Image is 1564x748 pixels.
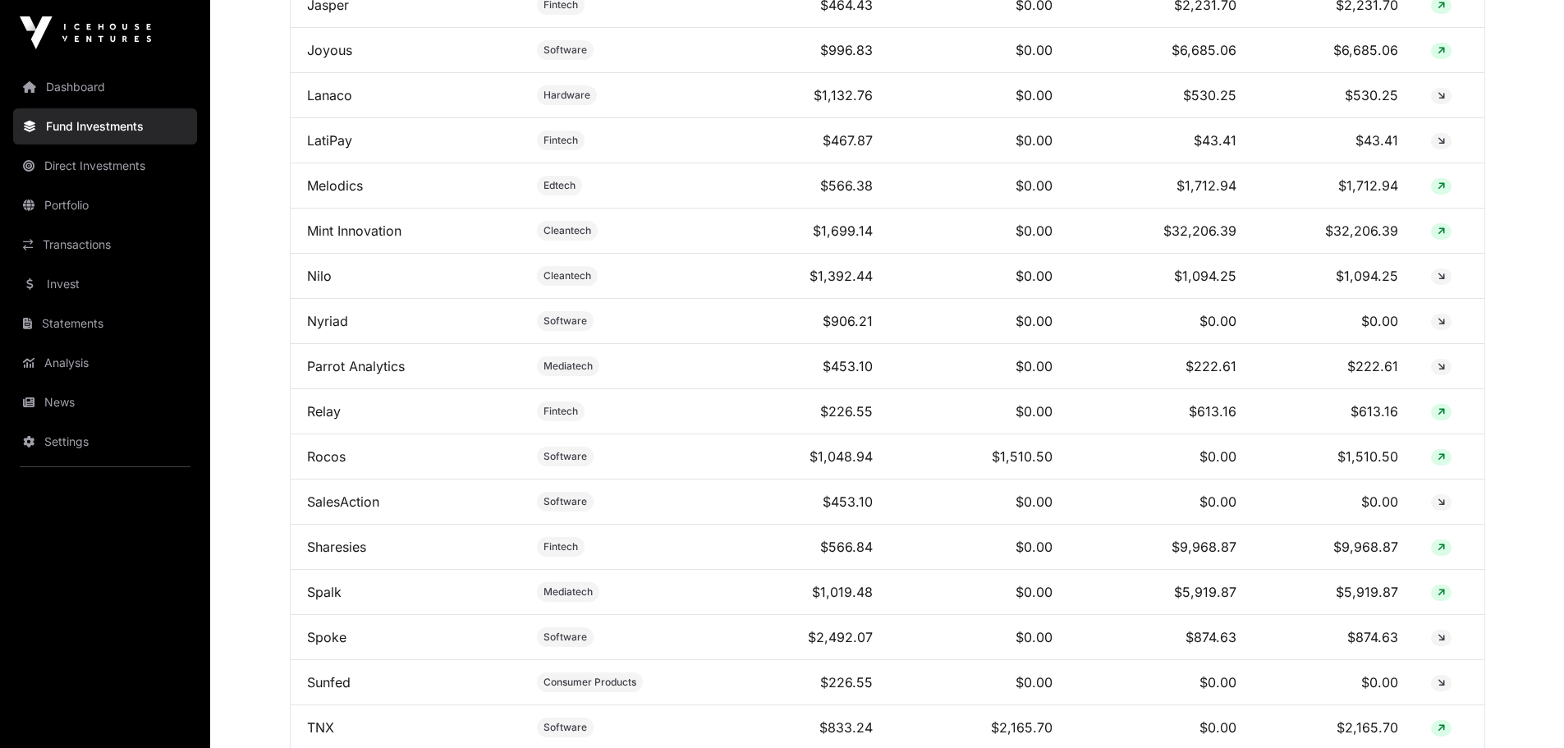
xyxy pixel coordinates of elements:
span: Hardware [544,89,590,102]
td: $613.16 [1253,389,1415,434]
td: $874.63 [1069,615,1253,660]
td: $0.00 [889,28,1069,73]
span: Fintech [544,134,578,147]
td: $0.00 [889,570,1069,615]
a: Direct Investments [13,148,197,184]
a: SalesAction [307,493,379,510]
td: $32,206.39 [1069,209,1253,254]
td: $1,094.25 [1253,254,1415,299]
td: $0.00 [889,615,1069,660]
td: $1,132.76 [696,73,889,118]
td: $1,510.50 [889,434,1069,480]
a: Statements [13,305,197,342]
td: $43.41 [1069,118,1253,163]
a: Relay [307,403,341,420]
span: Edtech [544,179,576,192]
td: $1,712.94 [1069,163,1253,209]
td: $530.25 [1069,73,1253,118]
a: Sunfed [307,674,351,691]
a: Fund Investments [13,108,197,145]
td: $0.00 [889,344,1069,389]
td: $0.00 [889,118,1069,163]
iframe: Chat Widget [1482,669,1564,748]
a: TNX [307,719,334,736]
td: $0.00 [889,660,1069,705]
a: Nilo [307,268,332,284]
td: $0.00 [889,163,1069,209]
td: $0.00 [889,389,1069,434]
td: $1,019.48 [696,570,889,615]
td: $222.61 [1253,344,1415,389]
span: Cleantech [544,269,591,282]
td: $566.84 [696,525,889,570]
span: Consumer Products [544,676,636,689]
a: Dashboard [13,69,197,105]
a: Portfolio [13,187,197,223]
td: $1,712.94 [1253,163,1415,209]
td: $0.00 [889,299,1069,344]
td: $0.00 [1069,434,1253,480]
td: $0.00 [1253,480,1415,525]
td: $0.00 [1253,660,1415,705]
td: $5,919.87 [1069,570,1253,615]
td: $43.41 [1253,118,1415,163]
span: Fintech [544,540,578,553]
td: $467.87 [696,118,889,163]
a: Rocos [307,448,346,465]
a: Melodics [307,177,363,194]
a: Transactions [13,227,197,263]
a: Spalk [307,584,342,600]
a: Nyriad [307,313,348,329]
td: $613.16 [1069,389,1253,434]
span: Cleantech [544,224,591,237]
a: Joyous [307,42,352,58]
a: Settings [13,424,197,460]
img: Icehouse Ventures Logo [20,16,151,49]
a: Lanaco [307,87,352,103]
td: $6,685.06 [1253,28,1415,73]
td: $6,685.06 [1069,28,1253,73]
td: $9,968.87 [1069,525,1253,570]
td: $1,510.50 [1253,434,1415,480]
a: Parrot Analytics [307,358,405,374]
td: $1,094.25 [1069,254,1253,299]
td: $226.55 [696,389,889,434]
td: $906.21 [696,299,889,344]
td: $1,392.44 [696,254,889,299]
a: LatiPay [307,132,352,149]
td: $453.10 [696,480,889,525]
span: Software [544,314,587,328]
td: $0.00 [889,254,1069,299]
td: $0.00 [889,209,1069,254]
td: $5,919.87 [1253,570,1415,615]
span: Mediatech [544,360,593,373]
span: Mediatech [544,585,593,599]
td: $0.00 [889,525,1069,570]
td: $0.00 [1069,299,1253,344]
a: Spoke [307,629,346,645]
a: Mint Innovation [307,223,401,239]
td: $0.00 [1253,299,1415,344]
td: $222.61 [1069,344,1253,389]
span: Software [544,721,587,734]
td: $996.83 [696,28,889,73]
span: Software [544,44,587,57]
a: Invest [13,266,197,302]
a: Sharesies [307,539,366,555]
td: $453.10 [696,344,889,389]
a: Analysis [13,345,197,381]
td: $566.38 [696,163,889,209]
span: Fintech [544,405,578,418]
td: $0.00 [889,73,1069,118]
span: Software [544,450,587,463]
a: News [13,384,197,420]
td: $1,699.14 [696,209,889,254]
td: $0.00 [889,480,1069,525]
td: $530.25 [1253,73,1415,118]
span: Software [544,631,587,644]
td: $32,206.39 [1253,209,1415,254]
td: $2,492.07 [696,615,889,660]
td: $874.63 [1253,615,1415,660]
span: Software [544,495,587,508]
